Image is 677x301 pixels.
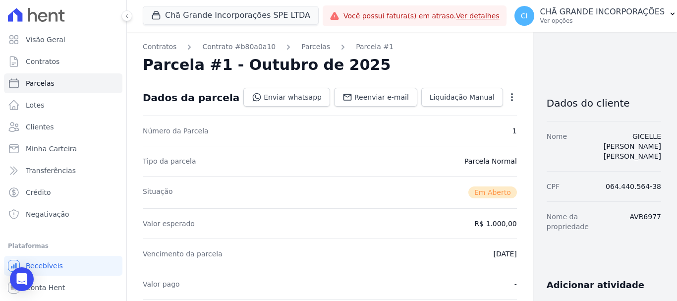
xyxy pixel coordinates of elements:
[4,95,122,115] a: Lotes
[464,156,517,166] dd: Parcela Normal
[604,132,661,160] a: GICELLE [PERSON_NAME] [PERSON_NAME]
[547,97,661,109] h3: Dados do cliente
[4,278,122,298] a: Conta Hent
[26,57,59,66] span: Contratos
[26,35,65,45] span: Visão Geral
[354,92,409,102] span: Reenviar e-mail
[143,6,319,25] button: Chã Grande Incorporações SPE LTDA
[26,100,45,110] span: Lotes
[629,212,661,232] dd: AVR6977
[547,279,644,291] h3: Adicionar atividade
[540,7,665,17] p: CHÃ GRANDE INCORPORAÇÕES
[4,52,122,71] a: Contratos
[4,161,122,181] a: Transferências
[26,261,63,271] span: Recebíveis
[26,78,55,88] span: Parcelas
[493,249,516,259] dd: [DATE]
[26,209,69,219] span: Negativação
[26,283,65,293] span: Conta Hent
[4,139,122,159] a: Minha Carteira
[430,92,495,102] span: Liquidação Manual
[4,117,122,137] a: Clientes
[547,131,567,161] dt: Nome
[521,12,528,19] span: CI
[26,166,76,176] span: Transferências
[540,17,665,25] p: Ver opções
[143,42,517,52] nav: Breadcrumb
[356,42,394,52] a: Parcela #1
[547,181,560,191] dt: CPF
[143,249,223,259] dt: Vencimento da parcela
[4,256,122,276] a: Recebíveis
[547,212,622,232] dt: Nome da propriedade
[421,88,503,107] a: Liquidação Manual
[343,11,500,21] span: Você possui fatura(s) em atraso.
[512,126,517,136] dd: 1
[26,122,54,132] span: Clientes
[606,181,661,191] dd: 064.440.564-38
[514,279,517,289] dd: -
[10,267,34,291] div: Open Intercom Messenger
[474,219,516,229] dd: R$ 1.000,00
[4,73,122,93] a: Parcelas
[143,126,209,136] dt: Número da Parcela
[143,156,196,166] dt: Tipo da parcela
[4,182,122,202] a: Crédito
[26,144,77,154] span: Minha Carteira
[143,279,180,289] dt: Valor pago
[143,56,391,74] h2: Parcela #1 - Outubro de 2025
[143,186,173,198] dt: Situação
[301,42,330,52] a: Parcelas
[468,186,517,198] span: Em Aberto
[4,204,122,224] a: Negativação
[456,12,500,20] a: Ver detalhes
[334,88,417,107] a: Reenviar e-mail
[8,240,118,252] div: Plataformas
[26,187,51,197] span: Crédito
[202,42,276,52] a: Contrato #b80a0a10
[4,30,122,50] a: Visão Geral
[143,42,176,52] a: Contratos
[143,219,195,229] dt: Valor esperado
[243,88,330,107] a: Enviar whatsapp
[143,92,239,104] div: Dados da parcela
